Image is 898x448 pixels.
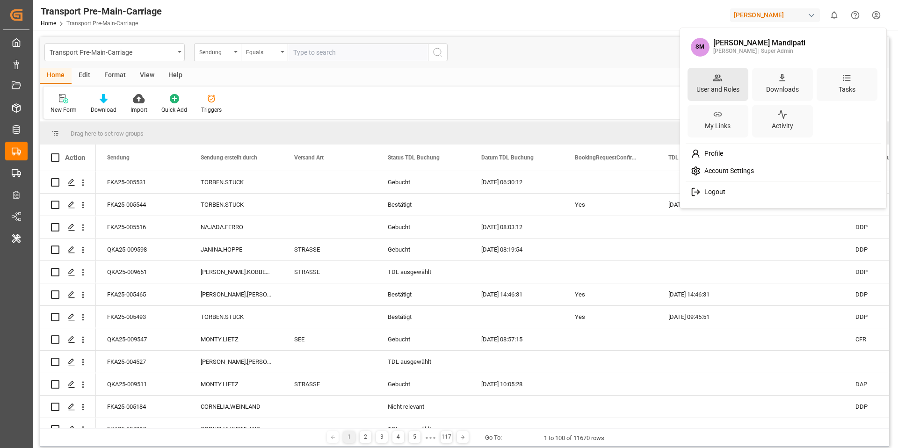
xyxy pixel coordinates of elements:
span: Profile [701,150,723,158]
span: Account Settings [701,167,754,175]
span: SM [691,38,710,57]
div: Tasks [837,83,857,96]
span: Logout [701,188,725,196]
div: Activity [770,119,795,133]
div: Downloads [764,83,801,96]
div: [PERSON_NAME] Mandipati [713,39,805,47]
div: User and Roles [695,83,741,96]
div: My Links [703,119,732,133]
div: [PERSON_NAME] | Super Admin [713,47,805,56]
